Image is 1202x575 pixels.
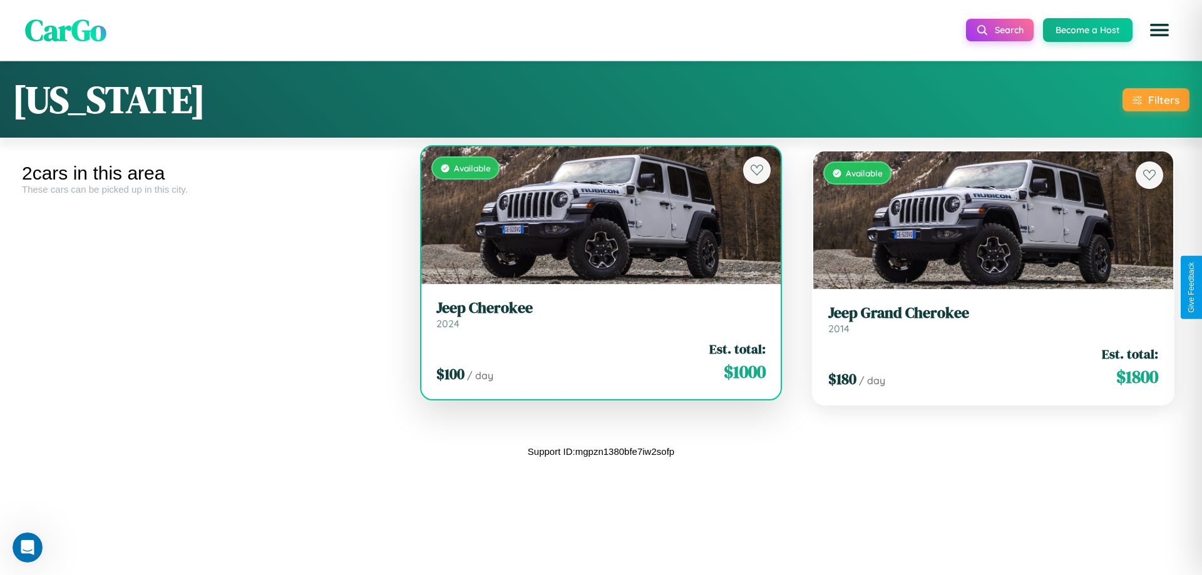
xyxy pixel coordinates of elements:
button: Search [966,19,1034,41]
a: Jeep Grand Cherokee2014 [828,304,1158,335]
a: Jeep Cherokee2024 [436,299,766,330]
h3: Jeep Grand Cherokee [828,304,1158,322]
button: Filters [1122,88,1189,111]
span: / day [467,369,493,382]
span: $ 180 [828,369,856,389]
span: 2014 [828,322,850,335]
div: These cars can be picked up in this city. [22,184,396,195]
span: Est. total: [1102,345,1158,363]
h3: Jeep Cherokee [436,299,766,317]
span: / day [859,374,885,387]
span: $ 1800 [1116,364,1158,389]
span: $ 1000 [724,359,766,384]
span: CarGo [25,9,106,51]
div: Filters [1148,93,1179,106]
span: Available [846,168,883,178]
button: Open menu [1142,13,1177,48]
span: Est. total: [709,340,766,358]
span: Search [995,24,1024,36]
span: Available [454,163,491,173]
span: $ 100 [436,364,465,384]
div: 2 cars in this area [22,163,396,184]
iframe: Intercom live chat [13,532,43,562]
button: Become a Host [1043,18,1133,42]
span: 2024 [436,317,460,330]
h1: [US_STATE] [13,74,205,125]
div: Give Feedback [1187,262,1196,313]
p: Support ID: mgpzn1380bfe7iw2sofp [528,443,674,460]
